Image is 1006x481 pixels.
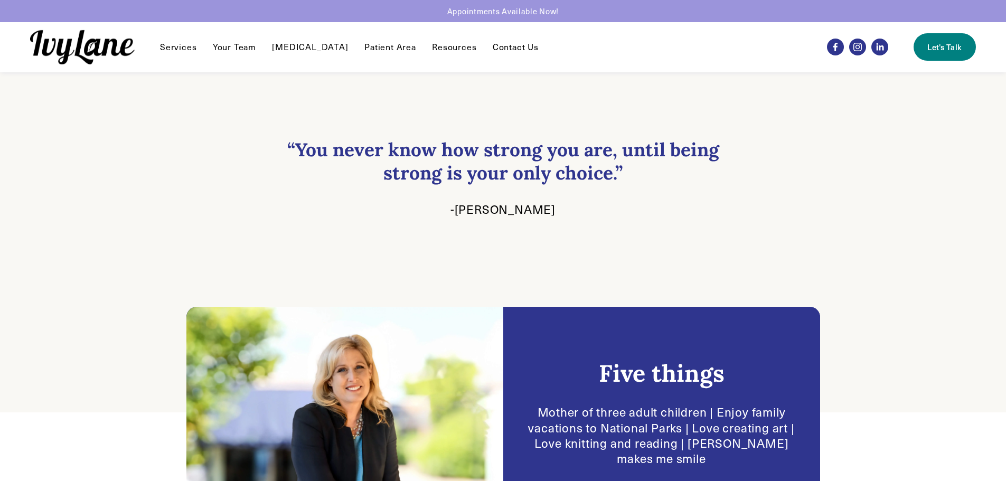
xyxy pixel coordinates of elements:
a: Your Team [213,41,256,53]
a: Contact Us [493,41,539,53]
a: folder dropdown [432,41,476,53]
a: Facebook [827,39,844,55]
a: LinkedIn [871,39,888,55]
a: [MEDICAL_DATA] [272,41,348,53]
a: folder dropdown [160,41,196,53]
p: -[PERSON_NAME] [266,202,741,217]
a: Let's Talk [914,33,976,61]
h2: Five things [599,358,725,388]
h3: “You never know how strong you are, until being strong is your only choice.” [266,138,741,184]
p: Mother of three adult children | Enjoy family vacations to National Parks | Love creating art | L... [519,404,804,466]
img: Ivy Lane Counseling &mdash; Therapy that works for you [30,30,135,64]
a: Instagram [849,39,866,55]
a: Patient Area [364,41,416,53]
span: Services [160,42,196,53]
span: Resources [432,42,476,53]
